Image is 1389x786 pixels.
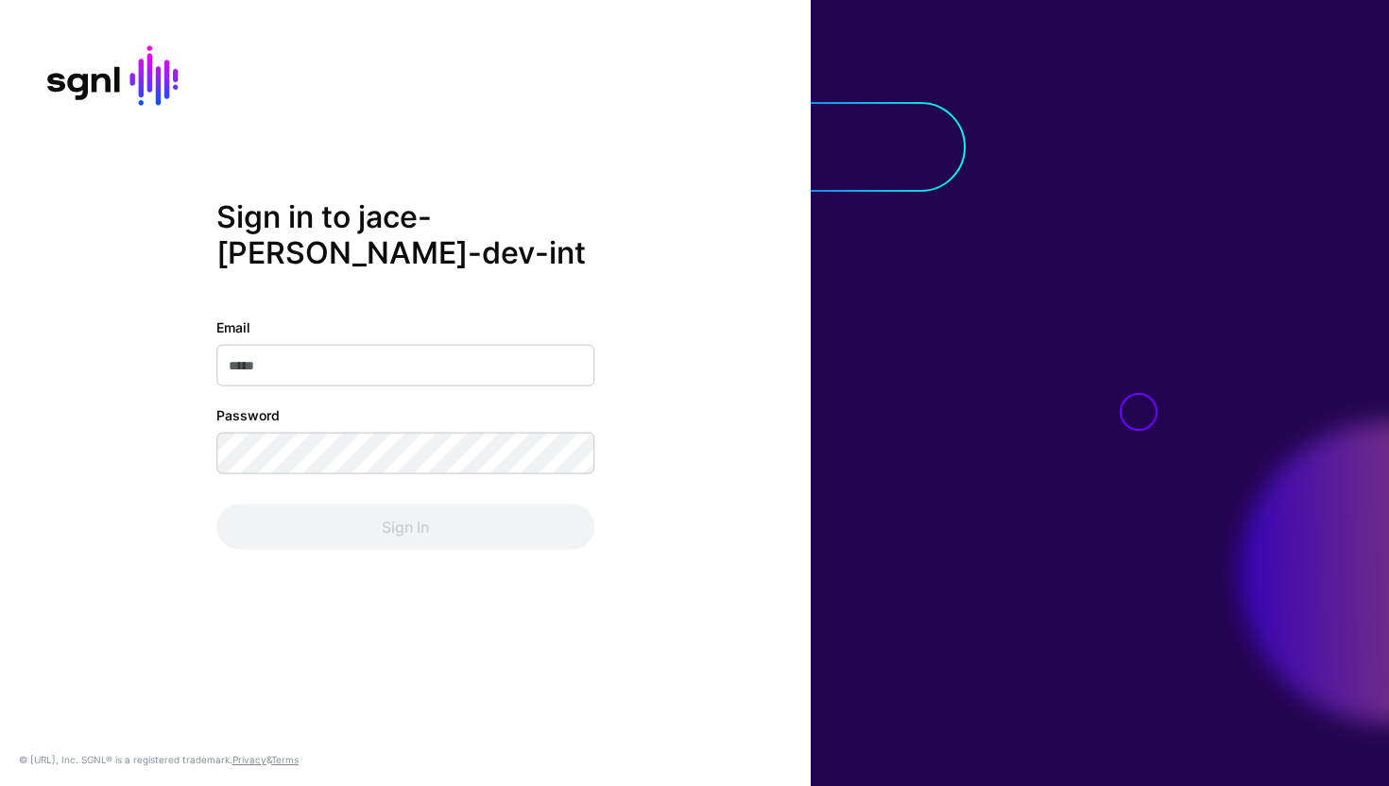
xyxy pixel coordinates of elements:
label: Password [216,404,280,424]
label: Email [216,316,250,336]
a: Terms [271,754,299,765]
h2: Sign in to jace-[PERSON_NAME]-dev-int [216,199,594,272]
div: © [URL], Inc. SGNL® is a registered trademark. & [19,752,299,767]
a: Privacy [232,754,266,765]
